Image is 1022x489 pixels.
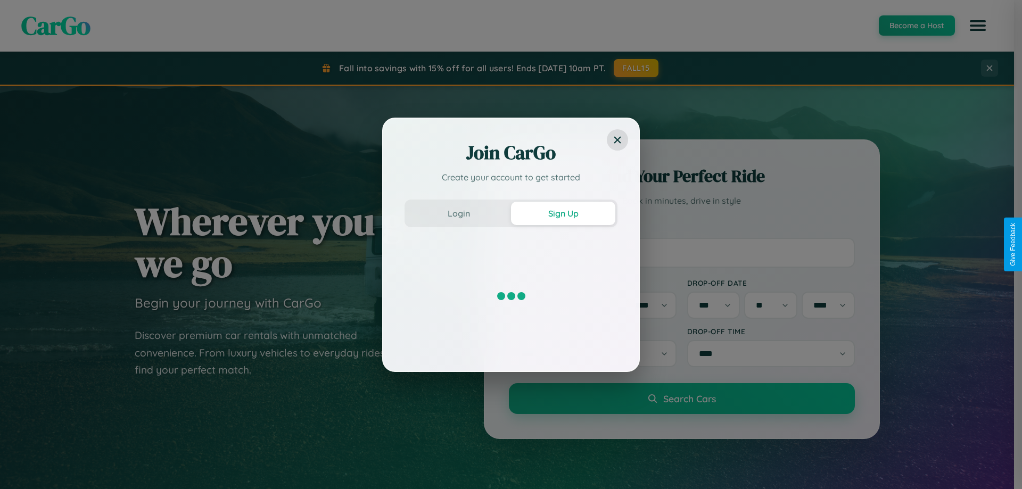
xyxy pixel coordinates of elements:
button: Login [407,202,511,225]
p: Create your account to get started [405,171,617,184]
button: Sign Up [511,202,615,225]
h2: Join CarGo [405,140,617,165]
div: Give Feedback [1009,223,1017,266]
iframe: Intercom live chat [11,453,36,478]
